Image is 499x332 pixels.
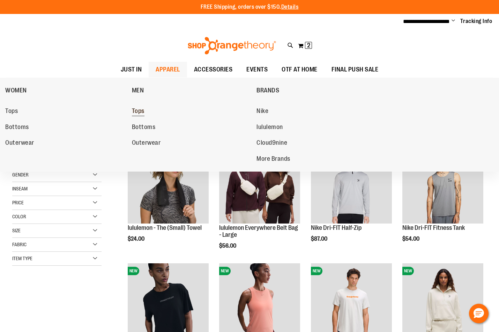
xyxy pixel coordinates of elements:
[256,87,279,96] span: BRANDS
[128,143,209,224] img: lululemon - The (Small) Towel
[5,81,128,99] a: WOMEN
[132,123,156,132] span: Bottoms
[12,242,27,247] span: Fabric
[239,62,275,78] a: EVENTS
[246,62,268,77] span: EVENTS
[194,62,233,77] span: ACCESSORIES
[187,62,240,78] a: ACCESSORIES
[402,267,414,275] span: NEW
[256,139,287,148] span: Cloud9nine
[5,139,34,148] span: Outerwear
[121,62,142,77] span: JUST IN
[114,62,149,78] a: JUST IN
[132,137,250,149] a: Outerwear
[219,267,231,275] span: NEW
[12,214,26,219] span: Color
[132,81,253,99] a: MEN
[5,123,29,132] span: Bottoms
[219,143,300,225] a: lululemon Everywhere Belt Bag - LargeNEW
[128,143,209,225] a: lululemon - The (Small) TowelNEW
[12,256,32,261] span: Item Type
[216,139,304,266] div: product
[201,3,299,11] p: FREE Shipping, orders over $150.
[282,62,318,77] span: OTF AT HOME
[402,143,483,225] a: Nike Dri-FIT Fitness TankNEW
[311,143,392,225] a: Nike Dri-FIT Half-ZipNEW
[256,123,283,132] span: lululemon
[128,267,139,275] span: NEW
[219,143,300,224] img: lululemon Everywhere Belt Bag - Large
[307,139,395,260] div: product
[307,42,310,49] span: 2
[128,236,146,242] span: $24.00
[325,62,386,78] a: FINAL PUSH SALE
[311,236,328,242] span: $87.00
[402,236,420,242] span: $54.00
[402,224,465,231] a: Nike Dri-FIT Fitness Tank
[149,62,187,77] a: APPAREL
[256,107,268,116] span: Nike
[256,81,380,99] a: BRANDS
[311,143,392,224] img: Nike Dri-FIT Half-Zip
[219,243,237,249] span: $56.00
[399,139,487,260] div: product
[275,62,325,78] a: OTF AT HOME
[132,105,250,118] a: Tops
[219,224,298,238] a: lululemon Everywhere Belt Bag - Large
[132,121,250,134] a: Bottoms
[12,200,24,205] span: Price
[460,17,492,25] a: Tracking Info
[402,143,483,224] img: Nike Dri-FIT Fitness Tank
[187,37,277,54] img: Shop Orangetheory
[5,107,18,116] span: Tops
[156,62,180,77] span: APPAREL
[124,139,212,260] div: product
[332,62,379,77] span: FINAL PUSH SALE
[132,87,144,96] span: MEN
[128,224,202,231] a: lululemon - The (Small) Towel
[5,87,27,96] span: WOMEN
[12,172,29,178] span: Gender
[132,107,144,116] span: Tops
[469,304,489,323] button: Hello, have a question? Let’s chat.
[12,228,21,233] span: Size
[12,186,28,191] span: Inseam
[311,224,362,231] a: Nike Dri-FIT Half-Zip
[132,139,161,148] span: Outerwear
[256,155,290,164] span: More Brands
[281,4,299,10] a: Details
[311,267,322,275] span: NEW
[452,18,455,25] button: Account menu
